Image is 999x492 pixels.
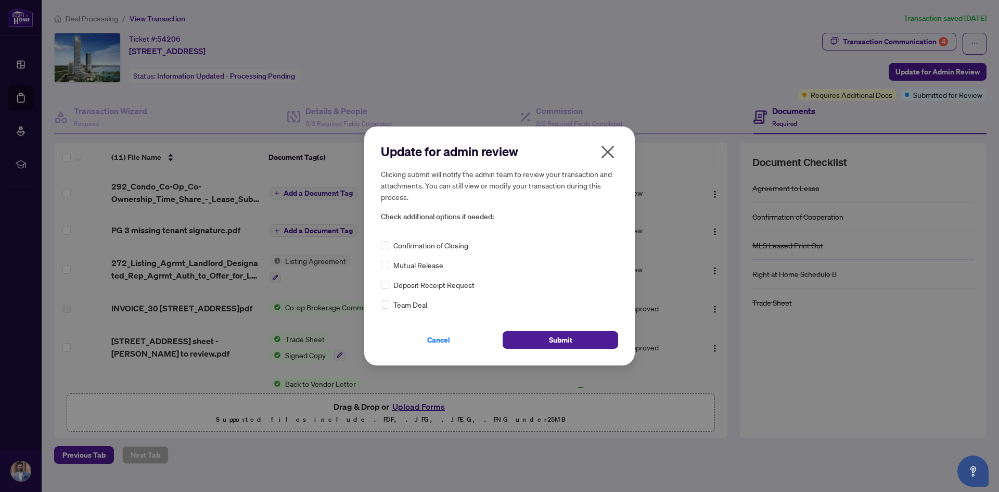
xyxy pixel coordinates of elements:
[381,331,496,349] button: Cancel
[957,456,989,487] button: Open asap
[393,239,468,251] span: Confirmation of Closing
[381,143,618,160] h2: Update for admin review
[393,259,443,271] span: Mutual Release
[427,332,450,348] span: Cancel
[381,211,618,223] span: Check additional options if needed:
[599,144,616,160] span: close
[381,168,618,203] h5: Clicking submit will notify the admin team to review your transaction and attachments. You can st...
[393,279,475,291] span: Deposit Receipt Request
[393,299,427,310] span: Team Deal
[549,332,572,348] span: Submit
[503,331,618,349] button: Submit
